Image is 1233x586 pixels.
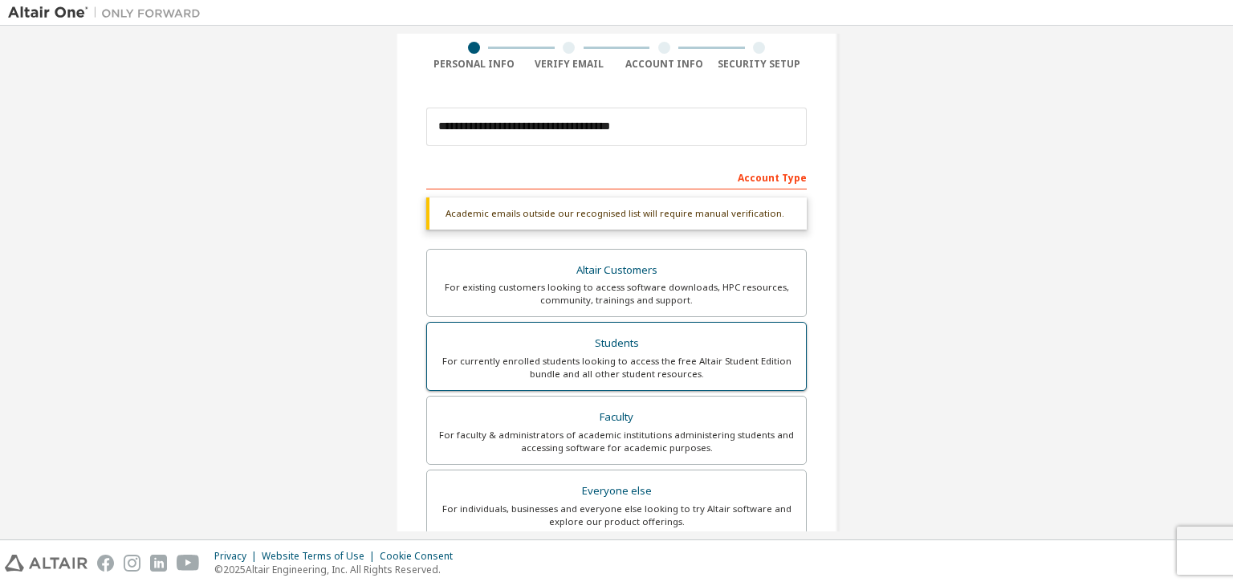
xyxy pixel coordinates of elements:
[712,58,808,71] div: Security Setup
[426,58,522,71] div: Personal Info
[437,429,796,454] div: For faculty & administrators of academic institutions administering students and accessing softwa...
[437,332,796,355] div: Students
[8,5,209,21] img: Altair One
[214,563,462,576] p: © 2025 Altair Engineering, Inc. All Rights Reserved.
[380,550,462,563] div: Cookie Consent
[97,555,114,572] img: facebook.svg
[437,503,796,528] div: For individuals, businesses and everyone else looking to try Altair software and explore our prod...
[426,164,807,189] div: Account Type
[437,480,796,503] div: Everyone else
[124,555,140,572] img: instagram.svg
[437,406,796,429] div: Faculty
[616,58,712,71] div: Account Info
[426,197,807,230] div: Academic emails outside our recognised list will require manual verification.
[150,555,167,572] img: linkedin.svg
[262,550,380,563] div: Website Terms of Use
[214,550,262,563] div: Privacy
[522,58,617,71] div: Verify Email
[437,281,796,307] div: For existing customers looking to access software downloads, HPC resources, community, trainings ...
[437,355,796,380] div: For currently enrolled students looking to access the free Altair Student Edition bundle and all ...
[177,555,200,572] img: youtube.svg
[437,259,796,282] div: Altair Customers
[5,555,87,572] img: altair_logo.svg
